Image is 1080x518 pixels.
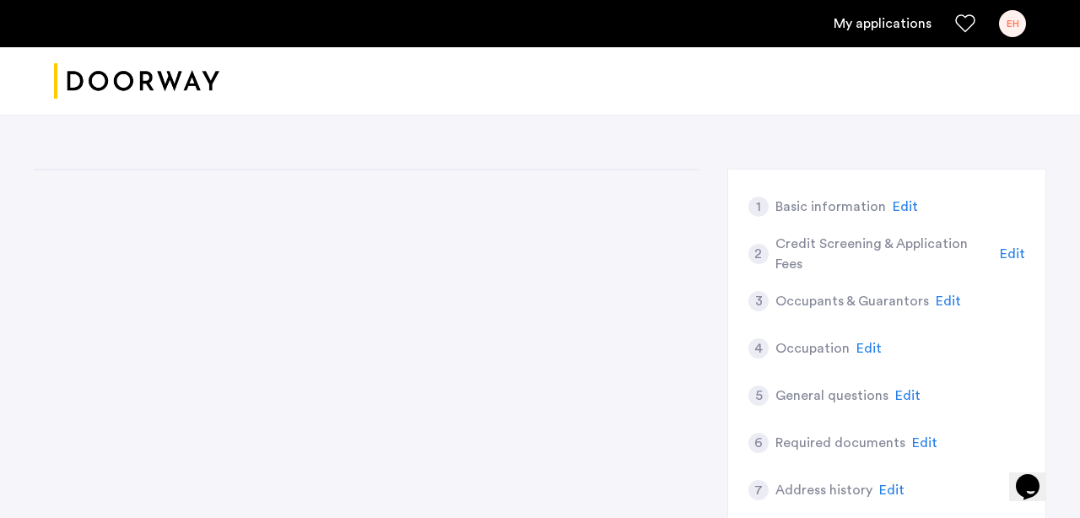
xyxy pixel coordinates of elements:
a: Cazamio logo [54,50,219,113]
div: 5 [748,386,769,406]
span: Edit [856,342,882,355]
h5: Basic information [775,197,886,217]
h5: General questions [775,386,888,406]
h5: Credit Screening & Application Fees [775,234,994,274]
span: Edit [895,389,921,402]
h5: Required documents [775,433,905,453]
a: My application [834,13,931,34]
span: Edit [879,483,904,497]
div: 3 [748,291,769,311]
div: 4 [748,338,769,359]
div: EH [999,10,1026,37]
span: Edit [936,294,961,308]
h5: Occupants & Guarantors [775,291,929,311]
div: 2 [748,244,769,264]
span: Edit [893,200,918,213]
iframe: chat widget [1009,451,1063,501]
h5: Address history [775,480,872,500]
div: 1 [748,197,769,217]
h5: Occupation [775,338,850,359]
a: Favorites [955,13,975,34]
span: Edit [1000,247,1025,261]
div: 6 [748,433,769,453]
span: Edit [912,436,937,450]
img: logo [54,50,219,113]
div: 7 [748,480,769,500]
